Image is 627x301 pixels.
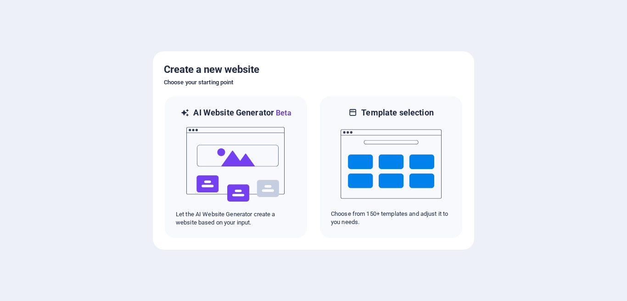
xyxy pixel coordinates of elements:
[185,119,286,210] img: ai
[164,77,463,88] h6: Choose your starting point
[176,210,296,227] p: Let the AI Website Generator create a website based on your input.
[274,109,291,117] span: Beta
[193,107,291,119] h6: AI Website Generator
[164,62,463,77] h5: Create a new website
[164,95,308,239] div: AI Website GeneratorBetaaiLet the AI Website Generator create a website based on your input.
[319,95,463,239] div: Template selectionChoose from 150+ templates and adjust it to you needs.
[331,210,451,226] p: Choose from 150+ templates and adjust it to you needs.
[361,107,433,118] h6: Template selection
